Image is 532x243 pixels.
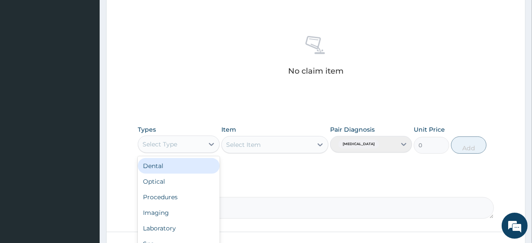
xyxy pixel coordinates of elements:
[330,125,375,134] label: Pair Diagnosis
[16,43,35,65] img: d_794563401_company_1708531726252_794563401
[414,125,445,134] label: Unit Price
[50,69,120,156] span: We're online!
[138,189,220,205] div: Procedures
[143,140,177,149] div: Select Type
[138,158,220,174] div: Dental
[451,136,487,154] button: Add
[288,67,344,75] p: No claim item
[138,185,493,192] label: Comment
[138,174,220,189] div: Optical
[138,205,220,220] div: Imaging
[4,156,165,186] textarea: Type your message and hit 'Enter'
[142,4,163,25] div: Minimize live chat window
[138,126,156,133] label: Types
[221,125,236,134] label: Item
[45,49,146,60] div: Chat with us now
[138,220,220,236] div: Laboratory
